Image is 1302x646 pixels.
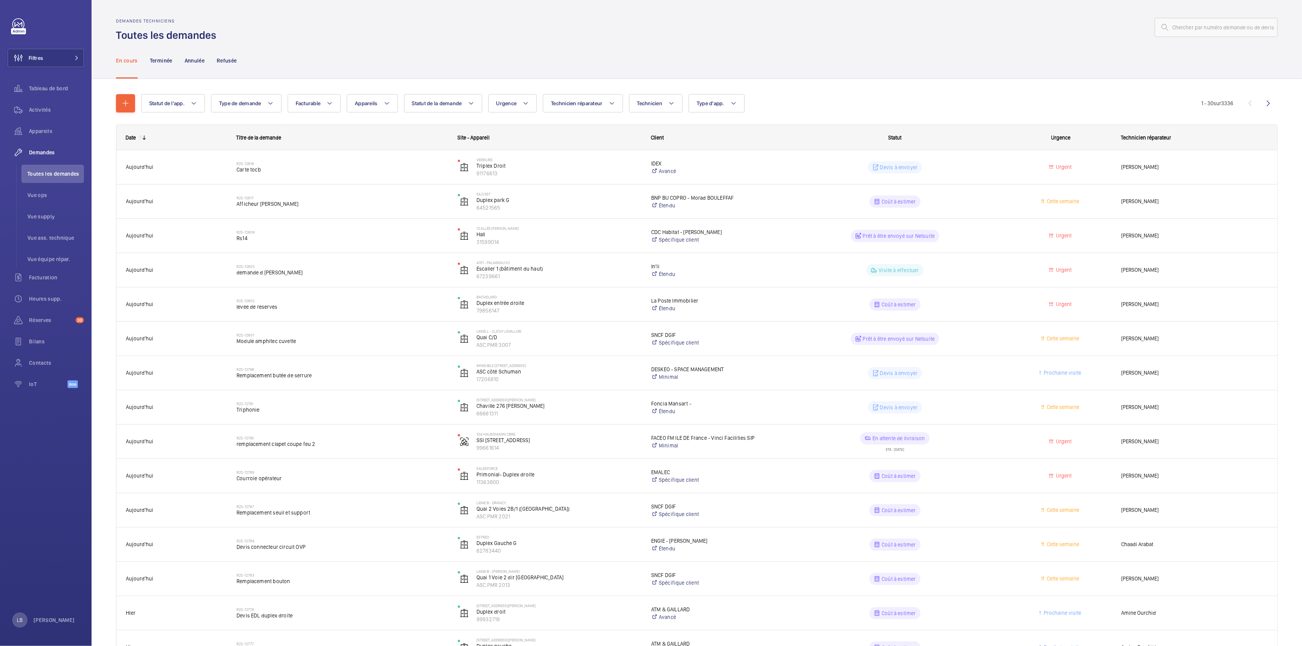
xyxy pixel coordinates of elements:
[689,94,745,112] button: Type d'app.
[476,569,641,574] p: LIGNE B - [PERSON_NAME]
[27,191,84,199] span: Vue ops
[126,232,153,239] span: Aujourd'hui
[496,100,517,106] span: Urgence
[1121,334,1268,343] span: [PERSON_NAME]
[476,333,641,341] p: Quai C/D
[1121,231,1268,240] span: [PERSON_NAME]
[296,100,321,106] span: Facturable
[126,164,153,170] span: Aujourd'hui
[237,230,448,234] h2: R25-12808
[237,372,448,379] span: Remplacement butée de serrure
[651,545,779,552] a: Étendu
[651,331,779,339] p: SNCF DGIF
[880,164,918,171] p: Devis à envoyer
[1042,610,1081,616] span: Prochaine visite
[629,94,683,112] button: Technicien
[1055,267,1072,273] span: Urgent
[476,204,641,212] p: 64521565
[651,400,779,407] p: Foncia Mansart -
[76,317,84,323] span: 30
[237,196,448,200] h2: R25-12817
[460,574,469,583] img: elevator.svg
[355,100,377,106] span: Appareils
[237,440,448,448] span: remplacement clapet coupe feu 2
[651,537,779,545] p: ENGIE - [PERSON_NAME]
[1042,370,1081,376] span: Prochaine visite
[1046,198,1080,204] span: Cette semaine
[651,270,779,278] a: Étendu
[460,540,469,549] img: elevator.svg
[476,398,641,402] p: [STREET_ADDRESS][PERSON_NAME]
[1055,232,1072,239] span: Urgent
[476,231,641,238] p: Hall
[476,513,641,520] p: ASC.PMR 2021
[1121,540,1268,549] span: Chaadi Arabat
[882,198,916,205] p: Coût à estimer
[237,333,448,337] h2: R25-12801
[476,238,641,246] p: 31599014
[651,476,779,484] a: Spécifique client
[29,54,43,62] span: Filtres
[476,603,641,608] p: [STREET_ADDRESS][PERSON_NAME]
[651,297,779,305] p: La Poste Immobilier
[543,94,623,112] button: Technicien réparateur
[651,263,779,270] p: In'li
[651,571,779,579] p: SNCF DGIF
[1121,300,1268,309] span: [PERSON_NAME]
[149,100,185,106] span: Statut de l'app.
[651,407,779,415] a: Étendu
[126,610,135,616] span: Hier
[651,228,779,236] p: CDC Habitat - [PERSON_NAME]
[476,574,641,581] p: Quai 1 Voie 2 dir [GEOGRAPHIC_DATA]
[116,18,221,24] h2: Demandes techniciens
[126,267,153,273] span: Aujourd'hui
[237,269,448,276] span: demande d [PERSON_NAME]
[476,535,641,539] p: ESTREO
[236,135,281,141] span: Titre de la demande
[476,638,641,642] p: [STREET_ADDRESS][PERSON_NAME]
[237,298,448,303] h2: R25-12802
[29,295,84,303] span: Heures supp.
[651,305,779,312] a: Étendu
[237,161,448,166] h2: R25-12818
[217,57,237,64] p: Refusée
[116,28,221,42] h1: Toutes les demandes
[476,581,641,589] p: ASC.PMR 2013
[476,436,641,444] p: SSI [STREET_ADDRESS]
[460,471,469,481] img: elevator.svg
[476,170,641,177] p: 91176613
[1046,541,1080,547] span: Cette semaine
[1055,301,1072,307] span: Urgent
[237,470,448,474] h2: R25-12789
[651,468,779,476] p: EMALEC
[460,163,469,172] img: elevator.svg
[237,504,448,509] h2: R25-12787
[219,100,261,106] span: Type de demande
[1155,18,1278,37] input: Chercher par numéro demande ou de devis
[551,100,602,106] span: Technicien réparateur
[29,149,84,156] span: Demandes
[288,94,341,112] button: Facturable
[1121,609,1268,617] span: Amine Ourchid
[1121,369,1268,377] span: [PERSON_NAME]
[476,273,641,280] p: 67239661
[637,100,663,106] span: Technicien
[27,213,84,220] span: Vue supply
[126,575,153,582] span: Aujourd'hui
[1121,163,1268,172] span: [PERSON_NAME]
[651,373,779,381] a: Minimal
[879,266,919,274] p: Visite à effectuer
[237,406,448,414] span: Triphonie
[476,402,641,410] p: Chaville 276 [PERSON_NAME]
[1121,403,1268,412] span: [PERSON_NAME]
[8,49,84,67] button: Filtres
[476,444,641,452] p: 99661614
[237,337,448,345] span: Module amphitec cuvette
[476,466,641,471] p: SALESFORCE
[1121,437,1268,446] span: [PERSON_NAME]
[460,266,469,275] img: elevator.svg
[651,160,779,167] p: IDEX
[460,609,469,618] img: elevator.svg
[476,547,641,555] p: 62783440
[476,616,641,623] p: 99932719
